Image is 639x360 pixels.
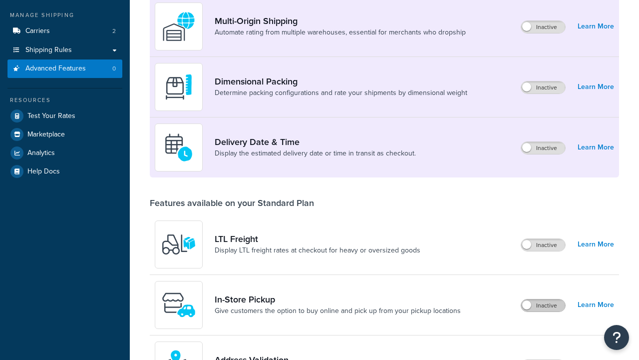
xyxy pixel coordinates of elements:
label: Inactive [521,299,565,311]
img: gfkeb5ejjkALwAAAABJRU5ErkJggg== [161,130,196,165]
span: Carriers [25,27,50,35]
a: Advanced Features0 [7,59,122,78]
a: Give customers the option to buy online and pick up from your pickup locations [215,306,461,316]
a: Help Docs [7,162,122,180]
div: Resources [7,96,122,104]
a: Dimensional Packing [215,76,467,87]
label: Inactive [521,142,565,154]
a: Learn More [578,298,614,312]
button: Open Resource Center [604,325,629,350]
li: Carriers [7,22,122,40]
span: Analytics [27,149,55,157]
a: Carriers2 [7,22,122,40]
span: Test Your Rates [27,112,75,120]
a: Learn More [578,80,614,94]
img: y79ZsPf0fXUFUhFXDzUgf+ktZg5F2+ohG75+v3d2s1D9TjoU8PiyCIluIjV41seZevKCRuEjTPPOKHJsQcmKCXGdfprl3L4q7... [161,227,196,262]
a: Determine packing configurations and rate your shipments by dimensional weight [215,88,467,98]
a: Learn More [578,237,614,251]
a: Display the estimated delivery date or time in transit as checkout. [215,148,416,158]
img: wfgcfpwTIucLEAAAAASUVORK5CYII= [161,287,196,322]
span: 2 [112,27,116,35]
label: Inactive [521,21,565,33]
a: Automate rating from multiple warehouses, essential for merchants who dropship [215,27,466,37]
a: Display LTL freight rates at checkout for heavy or oversized goods [215,245,420,255]
label: Inactive [521,81,565,93]
span: Marketplace [27,130,65,139]
a: Marketplace [7,125,122,143]
a: Learn More [578,140,614,154]
a: Analytics [7,144,122,162]
li: Advanced Features [7,59,122,78]
a: Multi-Origin Shipping [215,15,466,26]
img: DTVBYsAAAAAASUVORK5CYII= [161,69,196,104]
a: In-Store Pickup [215,294,461,305]
a: Learn More [578,19,614,33]
span: Advanced Features [25,64,86,73]
a: Test Your Rates [7,107,122,125]
div: Features available on your Standard Plan [150,197,314,208]
label: Inactive [521,239,565,251]
span: Shipping Rules [25,46,72,54]
img: WatD5o0RtDAAAAAElFTkSuQmCC [161,9,196,44]
a: Delivery Date & Time [215,136,416,147]
div: Manage Shipping [7,11,122,19]
span: 0 [112,64,116,73]
span: Help Docs [27,167,60,176]
a: LTL Freight [215,233,420,244]
a: Shipping Rules [7,41,122,59]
